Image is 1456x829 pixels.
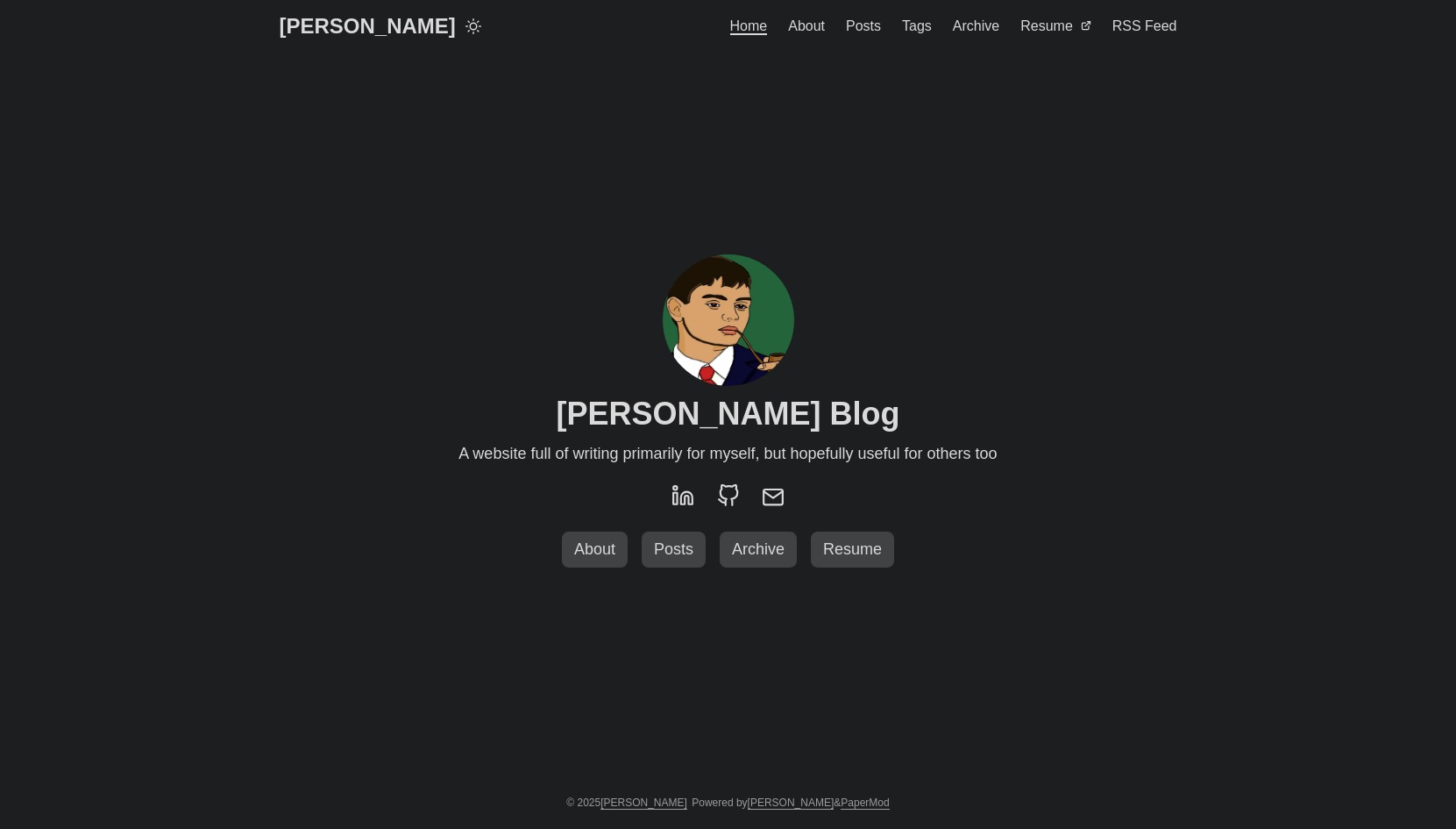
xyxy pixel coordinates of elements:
h1: [PERSON_NAME] Blog [556,395,899,432]
span: Resume [1020,18,1073,33]
span: Resume [816,540,889,558]
span: Posts [846,18,881,33]
a: Resume [811,532,894,568]
a: [PERSON_NAME] [600,797,687,810]
span: About [567,540,622,558]
span: Posts [647,540,700,558]
span: Powered by & [692,797,889,809]
a: About [562,532,628,568]
span: About [788,18,825,33]
span: RSS Feed [1112,18,1177,33]
span: Home [730,18,768,35]
a: Archive [720,532,797,568]
span: Archive [953,18,999,33]
span: Archive [725,540,792,558]
span: © 2025 [566,797,687,809]
a: Posts [642,532,706,568]
img: profile image [663,254,794,386]
span: A website full of writing primarily for myself, but hopefully useful for others too [458,441,997,467]
span: Tags [902,18,932,33]
a: [PERSON_NAME] [748,797,835,810]
a: PaperMod [841,797,889,810]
